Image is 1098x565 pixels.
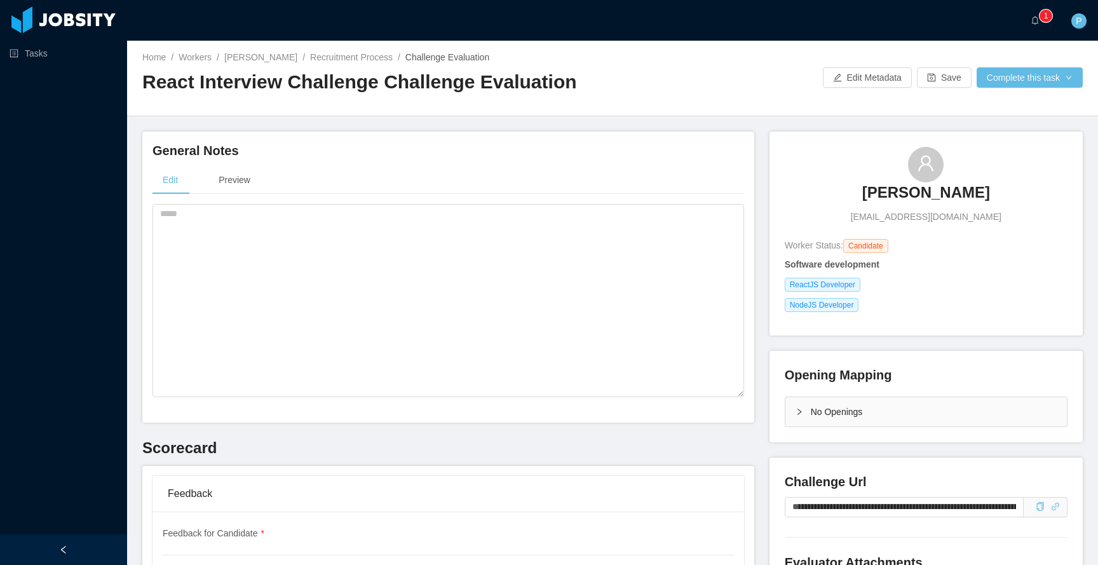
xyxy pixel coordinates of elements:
[1031,16,1040,25] i: icon: bell
[917,67,972,88] button: icon: saveSave
[10,41,117,66] a: icon: profileTasks
[208,166,261,194] div: Preview
[785,240,843,250] span: Worker Status:
[1051,501,1060,512] a: icon: link
[1051,502,1060,511] i: icon: link
[310,52,393,62] a: Recruitment Process
[785,259,879,269] strong: Software development
[142,69,613,95] h2: React Interview Challenge Challenge Evaluation
[862,182,990,210] a: [PERSON_NAME]
[1036,500,1045,514] div: Copy
[917,154,935,172] i: icon: user
[977,67,1083,88] button: Complete this taskicon: down
[843,239,888,253] span: Candidate
[785,397,1067,426] div: icon: rightNo Openings
[168,476,729,512] div: Feedback
[302,52,305,62] span: /
[142,438,754,458] h3: Scorecard
[785,298,859,312] span: NodeJS Developer
[1040,10,1052,22] sup: 1
[171,52,173,62] span: /
[851,210,1001,224] span: [EMAIL_ADDRESS][DOMAIN_NAME]
[796,408,803,416] i: icon: right
[785,473,1067,491] h4: Challenge Url
[217,52,219,62] span: /
[785,366,892,384] h4: Opening Mapping
[405,52,489,62] span: Challenge Evaluation
[785,278,860,292] span: ReactJS Developer
[1076,13,1081,29] span: P
[179,52,212,62] a: Workers
[163,528,264,538] span: Feedback for Candidate
[1036,502,1045,511] i: icon: copy
[152,166,188,194] div: Edit
[398,52,400,62] span: /
[1044,10,1048,22] p: 1
[142,52,166,62] a: Home
[862,182,990,203] h3: [PERSON_NAME]
[224,52,297,62] a: [PERSON_NAME]
[823,67,912,88] button: icon: editEdit Metadata
[152,142,744,160] h4: General Notes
